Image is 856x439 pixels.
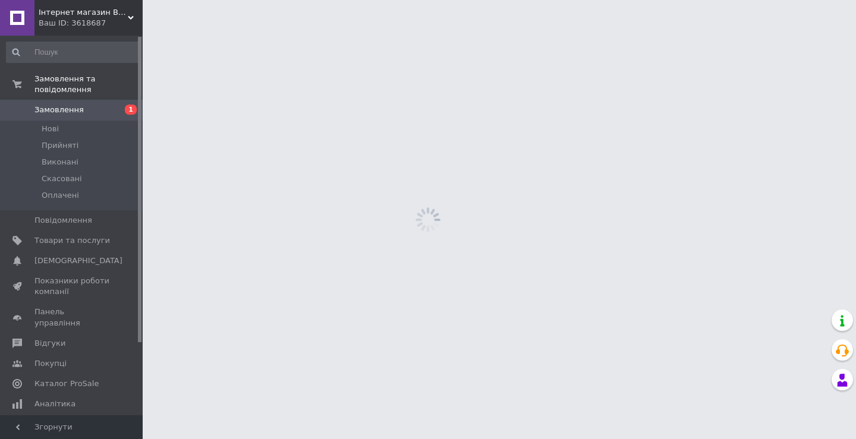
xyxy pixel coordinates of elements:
[34,105,84,115] span: Замовлення
[42,124,59,134] span: Нові
[34,399,75,409] span: Аналітика
[34,235,110,246] span: Товари та послуги
[42,190,79,201] span: Оплачені
[34,358,67,369] span: Покупці
[34,307,110,328] span: Панель управління
[39,7,128,18] span: Інтернет магазин BLAGOY-ART
[42,173,82,184] span: Скасовані
[42,140,78,151] span: Прийняті
[34,276,110,297] span: Показники роботи компанії
[125,105,137,115] span: 1
[34,74,143,95] span: Замовлення та повідомлення
[39,18,143,29] div: Ваш ID: 3618687
[34,378,99,389] span: Каталог ProSale
[34,338,65,349] span: Відгуки
[34,215,92,226] span: Повідомлення
[34,255,122,266] span: [DEMOGRAPHIC_DATA]
[42,157,78,168] span: Виконані
[6,42,140,63] input: Пошук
